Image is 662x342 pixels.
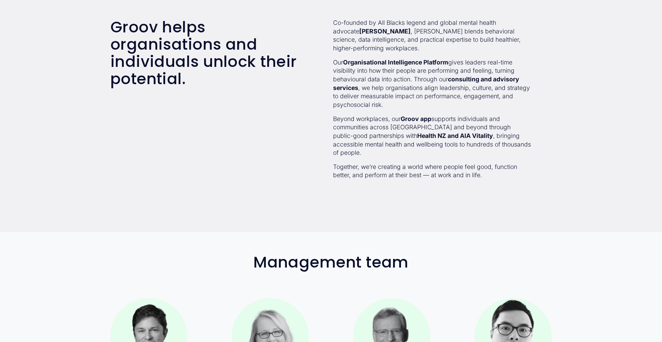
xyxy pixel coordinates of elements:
[333,115,532,157] p: Beyond workplaces, our supports individuals and communities across [GEOGRAPHIC_DATA] and beyond t...
[343,59,448,66] strong: Organisational Intelligence Platform
[401,115,431,122] strong: Groov app
[359,28,411,35] strong: [PERSON_NAME]
[333,76,521,91] strong: consulting and advisory services
[110,19,309,88] h2: Groov helps organisations and individuals unlock their potential.
[333,163,532,180] p: Together, we’re creating a world where people feel good, function better, and perform at their be...
[333,58,532,109] p: Our gives leaders real-time visibility into how their people are performing and feeling, turning ...
[90,254,572,271] h2: Management team
[417,132,493,139] strong: Health NZ and AIA Vitality
[333,19,532,53] p: Co-founded by All Blacks legend and global mental health advocate , [PERSON_NAME] blends behavior...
